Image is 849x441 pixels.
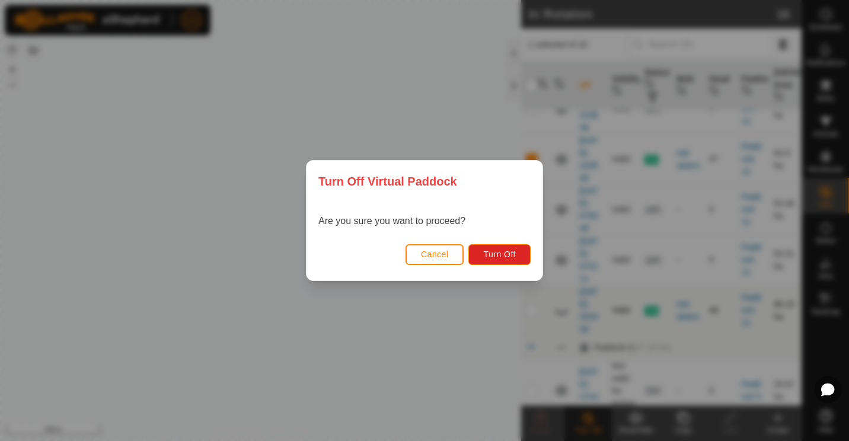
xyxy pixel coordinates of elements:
[483,250,516,259] span: Turn Off
[318,214,465,228] p: Are you sure you want to proceed?
[468,244,531,265] button: Turn Off
[318,172,457,190] span: Turn Off Virtual Paddock
[421,250,449,259] span: Cancel
[406,244,464,265] button: Cancel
